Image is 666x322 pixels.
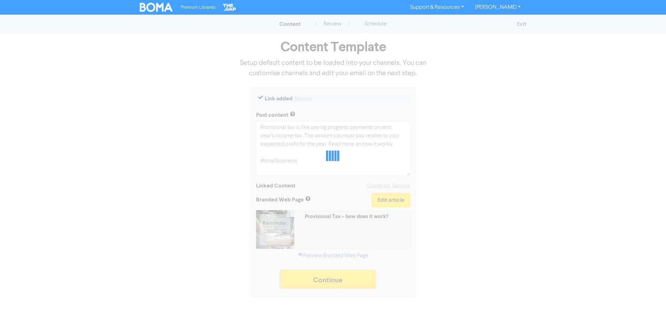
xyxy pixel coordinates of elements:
iframe: Chat Widget [579,247,666,322]
a: Support & Resources [404,2,470,13]
img: The Gap [222,3,237,12]
img: BOMA Logo [140,3,172,12]
span: Premium Libraries: [181,5,216,10]
a: [PERSON_NAME] [470,2,526,13]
